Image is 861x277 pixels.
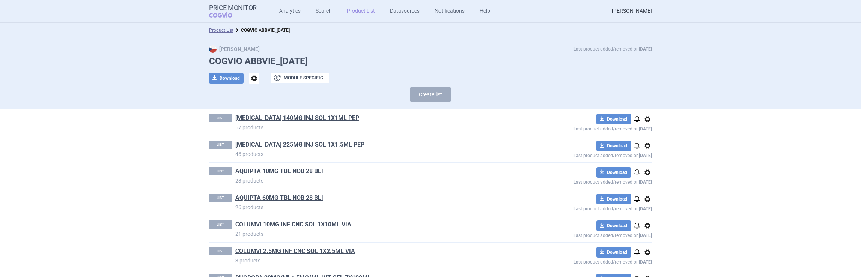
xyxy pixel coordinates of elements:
[209,141,232,149] p: LIST
[235,150,519,158] p: 46 products
[410,87,451,102] button: Create list
[209,167,232,175] p: LIST
[596,167,631,178] button: Download
[235,257,519,264] p: 3 products
[235,194,323,202] a: AQUIPTA 60MG TBL NOB 28 BLI
[235,114,359,122] a: [MEDICAL_DATA] 140MG INJ SOL 1X1ML PEP
[639,206,652,211] strong: [DATE]
[519,231,652,238] p: Last product added/removed on
[519,204,652,211] p: Last product added/removed on
[235,247,519,257] h1: COLUMVI 2.5MG INF CNC SOL 1X2.5ML VIA
[235,247,355,255] a: COLUMVI 2.5MG INF CNC SOL 1X2.5ML VIA
[596,194,631,204] button: Download
[639,259,652,265] strong: [DATE]
[519,178,652,185] p: Last product added/removed on
[209,4,257,12] strong: Price Monitor
[209,27,233,34] li: Product List
[519,151,652,158] p: Last product added/removed on
[235,177,519,184] p: 23 products
[596,114,631,124] button: Download
[235,204,519,211] p: 26 products
[235,194,519,204] h1: AQUIPTA 60MG TBL NOB 28 BLI
[235,141,519,150] h1: AJOVY 225MG INJ SOL 1X1.5ML PEP
[209,194,232,202] p: LIST
[209,12,243,18] span: COGVIO
[639,180,652,185] strong: [DATE]
[209,247,232,255] p: LIST
[235,141,364,149] a: [MEDICAL_DATA] 225MG INJ SOL 1X1.5ML PEP
[209,4,257,18] a: Price MonitorCOGVIO
[241,28,290,33] strong: COGVIO ABBVIE_[DATE]
[209,56,652,67] h1: COGVIO ABBVIE_[DATE]
[519,124,652,132] p: Last product added/removed on
[271,73,329,83] button: Module specific
[209,114,232,122] p: LIST
[596,247,631,258] button: Download
[235,220,351,229] a: COLUMVI 10MG INF CNC SOL 1X10ML VIA
[209,45,217,53] img: CZ
[235,167,323,175] a: AQUIPTA 10MG TBL NOB 28 BLI
[639,46,652,52] strong: [DATE]
[209,73,244,84] button: Download
[235,114,519,124] h1: AIMOVIG 140MG INJ SOL 1X1ML PEP
[235,124,519,131] p: 57 products
[209,28,233,33] a: Product List
[235,167,519,177] h1: AQUIPTA 10MG TBL NOB 28 BLI
[235,220,519,230] h1: COLUMVI 10MG INF CNC SOL 1X10ML VIA
[209,220,232,229] p: LIST
[639,233,652,238] strong: [DATE]
[639,126,652,132] strong: [DATE]
[235,230,519,238] p: 21 products
[596,220,631,231] button: Download
[209,46,260,52] strong: [PERSON_NAME]
[573,45,652,53] p: Last product added/removed on
[596,141,631,151] button: Download
[233,27,290,34] li: COGVIO ABBVIE_5.9.2025
[639,153,652,158] strong: [DATE]
[519,258,652,265] p: Last product added/removed on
